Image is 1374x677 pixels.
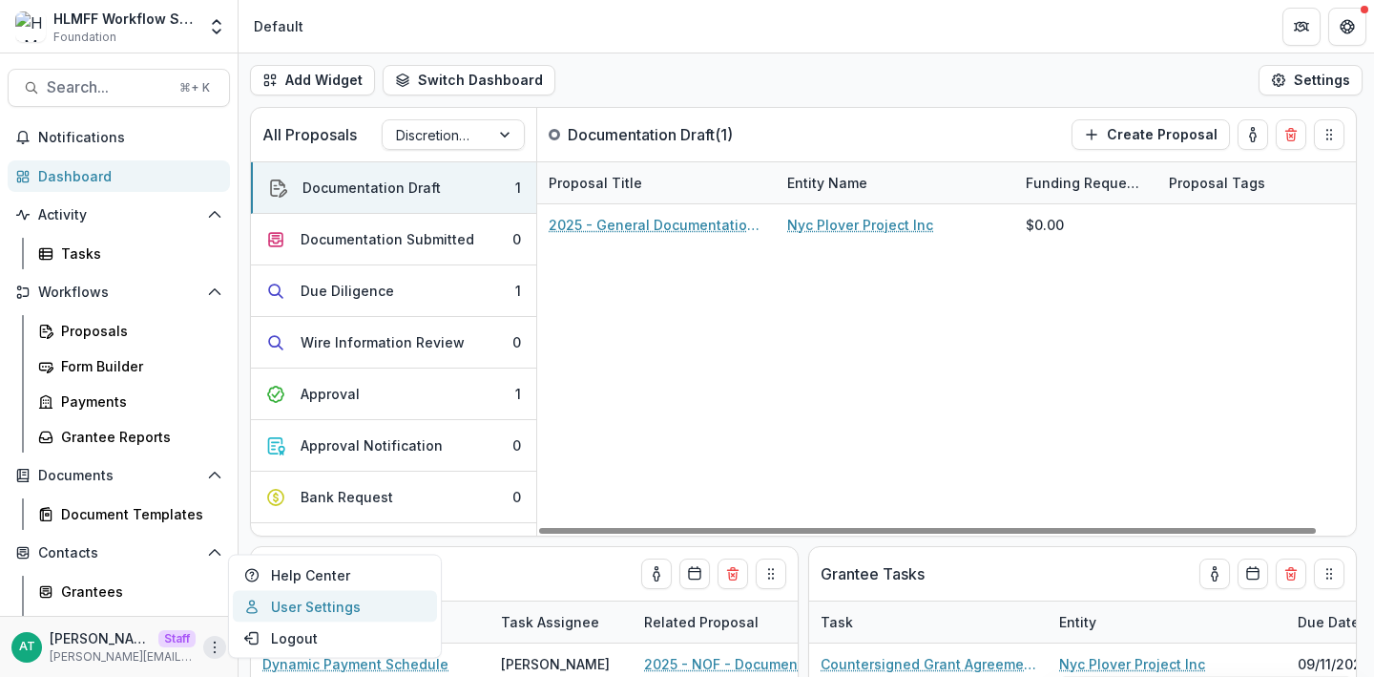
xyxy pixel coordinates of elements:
a: Document Templates [31,498,230,530]
button: Due Diligence1 [251,265,536,317]
div: Documentation Submitted [301,229,474,249]
div: Entity [1048,602,1286,643]
div: Funding Requested [1014,173,1157,193]
button: Drag [1314,559,1344,589]
button: Wire Information Review0 [251,317,536,369]
div: Related Proposal [633,602,871,643]
div: Due Diligence [301,281,394,301]
button: Calendar [1238,559,1268,589]
div: Wire Information Review [301,332,465,352]
div: Entity [1048,612,1108,632]
div: Grantee Reports [61,427,215,447]
button: Create Proposal [1072,119,1230,150]
a: Grantee Reports [31,421,230,453]
div: [PERSON_NAME] [501,654,610,674]
div: Task [809,602,1048,643]
div: Funding Requested [1014,162,1157,203]
p: [PERSON_NAME][EMAIL_ADDRESS][DOMAIN_NAME] [50,648,196,666]
a: Tasks [31,238,230,269]
a: Countersigned Grant Agreement [821,654,1036,674]
a: Grantees [31,576,230,607]
div: 0 [512,229,521,249]
button: Open Activity [8,200,230,230]
button: Switch Dashboard [383,65,555,95]
div: Proposal Tags [1157,173,1277,193]
div: Proposal Title [537,173,654,193]
nav: breadcrumb [246,12,311,40]
span: Contacts [38,545,199,561]
span: Workflows [38,285,199,301]
div: Task Assignee [489,612,611,632]
span: Activity [38,207,199,223]
span: Notifications [38,130,222,146]
div: Documentation Draft [302,178,441,198]
button: Add Widget [250,65,375,95]
button: Approval Notification0 [251,420,536,472]
a: 2025 - NOF - Documentation Application - Form 35219 [644,654,860,674]
div: Approval Notification [301,435,443,455]
div: HLMFF Workflow Sandbox [53,9,196,29]
a: Payments [31,386,230,417]
div: Grantees [61,582,215,602]
div: Task [809,612,864,632]
a: Dashboard [8,160,230,192]
button: Get Help [1328,8,1366,46]
span: Documents [38,468,199,484]
button: Delete card [718,559,748,589]
div: Due Date [1286,612,1371,632]
div: Proposal Title [537,162,776,203]
button: Delete card [1276,559,1306,589]
div: 0 [512,332,521,352]
button: toggle-assigned-to-me [1199,559,1230,589]
button: Drag [1314,119,1344,150]
div: Default [254,16,303,36]
button: Notifications [8,122,230,153]
div: Dashboard [38,166,215,186]
button: Partners [1282,8,1321,46]
span: Search... [47,78,168,96]
p: Documentation Draft ( 1 ) [568,123,733,146]
a: Nyc Plover Project Inc [787,215,933,235]
div: Task Assignee [489,602,633,643]
p: [PERSON_NAME] [50,628,151,648]
div: Anna Test [19,641,35,653]
p: All Proposals [262,123,357,146]
a: Nyc Plover Project Inc [1059,654,1205,674]
button: toggle-assigned-to-me [1238,119,1268,150]
a: Proposals [31,315,230,347]
button: Settings [1259,65,1363,95]
button: More [203,636,226,659]
p: Staff [158,630,196,647]
a: 2025 - General Documentation Requirement [549,215,764,235]
button: Delete card [1276,119,1306,150]
button: Approval1 [251,369,536,420]
p: Grantee Tasks [821,562,925,585]
button: Open entity switcher [203,8,230,46]
div: 0 [512,487,521,507]
div: Related Proposal [633,612,770,632]
a: Communications [31,611,230,643]
div: Bank Request [301,487,393,507]
div: Entity Name [776,162,1014,203]
span: Foundation [53,29,116,46]
img: HLMFF Workflow Sandbox [15,11,46,42]
div: 1 [515,178,521,198]
button: Drag [756,559,786,589]
a: Dynamic Payment Schedule [262,654,448,674]
button: Open Workflows [8,277,230,307]
div: Approval [301,384,360,404]
div: 1 [515,384,521,404]
div: Proposals [61,321,215,341]
div: Payments [61,391,215,412]
button: toggle-assigned-to-me [641,559,672,589]
a: Form Builder [31,350,230,382]
div: Tasks [61,243,215,264]
div: ⌘ + K [176,77,214,98]
div: 1 [515,281,521,301]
